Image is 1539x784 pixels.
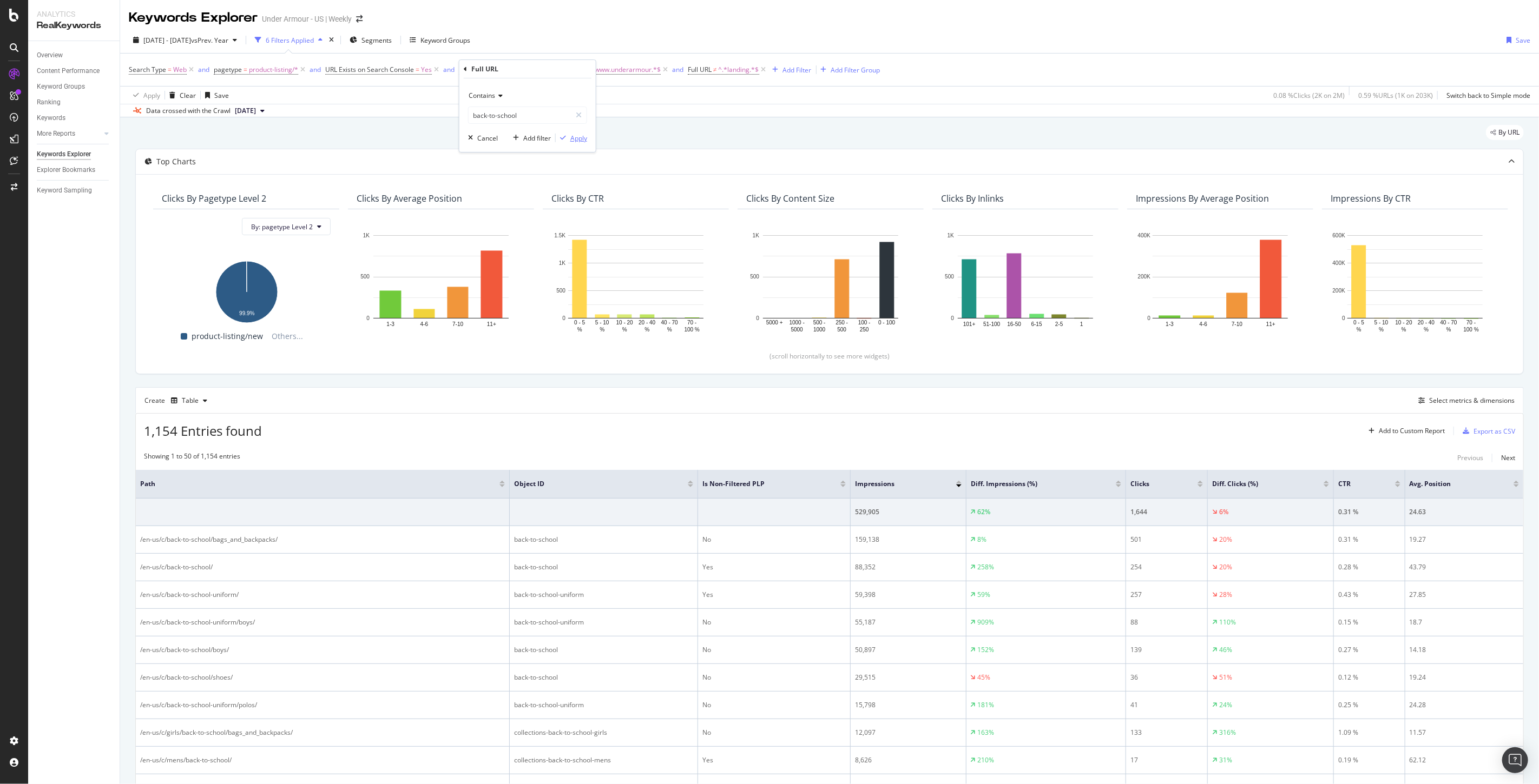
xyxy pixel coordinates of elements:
span: = [416,65,419,74]
div: Clicks By pagetype Level 2 [162,193,266,204]
span: Avg. Position [1410,479,1497,489]
text: 0 [756,315,759,321]
div: Keywords [37,112,65,124]
button: Select metrics & dimensions [1414,394,1515,407]
div: back-to-school-uniform [514,617,693,627]
button: Save [201,87,229,104]
div: Previous [1457,453,1483,462]
div: 51% [1219,673,1232,682]
div: A chart. [941,230,1110,334]
text: 51-100 [983,322,1001,328]
div: Content Performance [37,65,100,77]
div: and [443,65,455,74]
div: 501 [1130,535,1203,544]
text: 10 - 20 [1396,320,1413,326]
text: % [1446,327,1451,333]
div: More Reports [37,128,75,139]
div: 0.43 % [1338,590,1400,600]
text: 100 - [858,320,871,326]
text: 99.9% [239,311,254,317]
span: Diff. Clicks (%) [1212,479,1307,489]
div: Under Armour - US | Weekly [262,14,352,24]
text: 5 - 10 [1374,320,1389,326]
div: 1,644 [1130,507,1203,517]
div: back-to-school [514,535,693,544]
div: 24.63 [1410,507,1519,517]
text: 0 - 5 [1353,320,1364,326]
div: 59,398 [855,590,961,600]
div: 163% [978,728,995,738]
div: and [672,65,683,74]
svg: A chart. [551,230,720,334]
span: URL Exists on Search Console [325,65,414,74]
span: ≠ [713,65,717,74]
text: 1000 - [790,320,805,326]
button: Switch back to Simple mode [1442,87,1530,104]
text: 4-6 [420,322,429,328]
span: By: pagetype Level 2 [251,222,313,231]
span: Full URL [688,65,712,74]
div: Clicks By Content Size [746,193,834,204]
a: Ranking [37,97,112,108]
div: 31% [1219,755,1232,765]
div: Top Charts [156,156,196,167]
div: 20% [1219,535,1232,544]
text: 400K [1333,260,1346,266]
div: 50,897 [855,645,961,655]
span: Web [173,62,187,77]
span: vs Prev. Year [191,36,228,45]
div: No [702,700,846,710]
text: 1 [1080,322,1083,328]
div: Impressions By Average Position [1136,193,1269,204]
span: product-listing/new [192,330,263,343]
div: Clicks By CTR [551,193,604,204]
text: % [1402,327,1406,333]
text: 40 - 70 [1441,320,1458,326]
text: 400K [1138,232,1151,238]
div: No [702,728,846,738]
text: 500 [360,274,370,280]
div: 11.57 [1410,728,1519,738]
text: % [1357,327,1362,333]
span: ^.*landing.*$ [719,62,759,77]
span: [DATE] - [DATE] [143,36,191,45]
div: No [702,645,846,655]
div: back-to-school [514,645,693,655]
span: Yes [421,62,432,77]
div: times [327,35,336,45]
a: Overview [37,50,112,61]
div: No [702,617,846,627]
div: 24.28 [1410,700,1519,710]
div: 46% [1219,645,1232,655]
text: 0 [951,315,954,321]
text: % [667,327,672,333]
div: Data crossed with the Crawl [146,106,231,116]
button: Segments [345,31,396,49]
div: Add to Custom Report [1379,428,1445,434]
div: Explorer Bookmarks [37,164,95,176]
button: Add to Custom Report [1364,422,1445,440]
div: 1.09 % [1338,728,1400,738]
button: Add Filter [768,63,812,76]
div: /en-us/c/back-to-school-uniform/boys/ [140,617,505,627]
span: Diff. Impressions (%) [971,479,1100,489]
div: /en-us/c/back-to-school/shoes/ [140,673,505,682]
a: Keywords Explorer [37,149,112,160]
text: 100 % [685,327,700,333]
button: Keyword Groups [405,31,475,49]
div: RealKeywords [37,19,111,32]
a: Keywords [37,112,112,124]
div: Ranking [37,97,61,108]
div: 110% [1219,617,1236,627]
div: Keyword Groups [37,81,85,92]
text: 10 - 20 [616,320,634,326]
text: 11+ [1266,322,1275,328]
div: Open Intercom Messenger [1502,747,1528,773]
span: Clicks [1130,479,1181,489]
div: (scroll horizontally to see more widgets) [149,351,1510,361]
text: 6-15 [1031,322,1042,328]
span: By URL [1498,129,1520,136]
text: 40 - 70 [661,320,679,326]
text: % [600,327,604,333]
